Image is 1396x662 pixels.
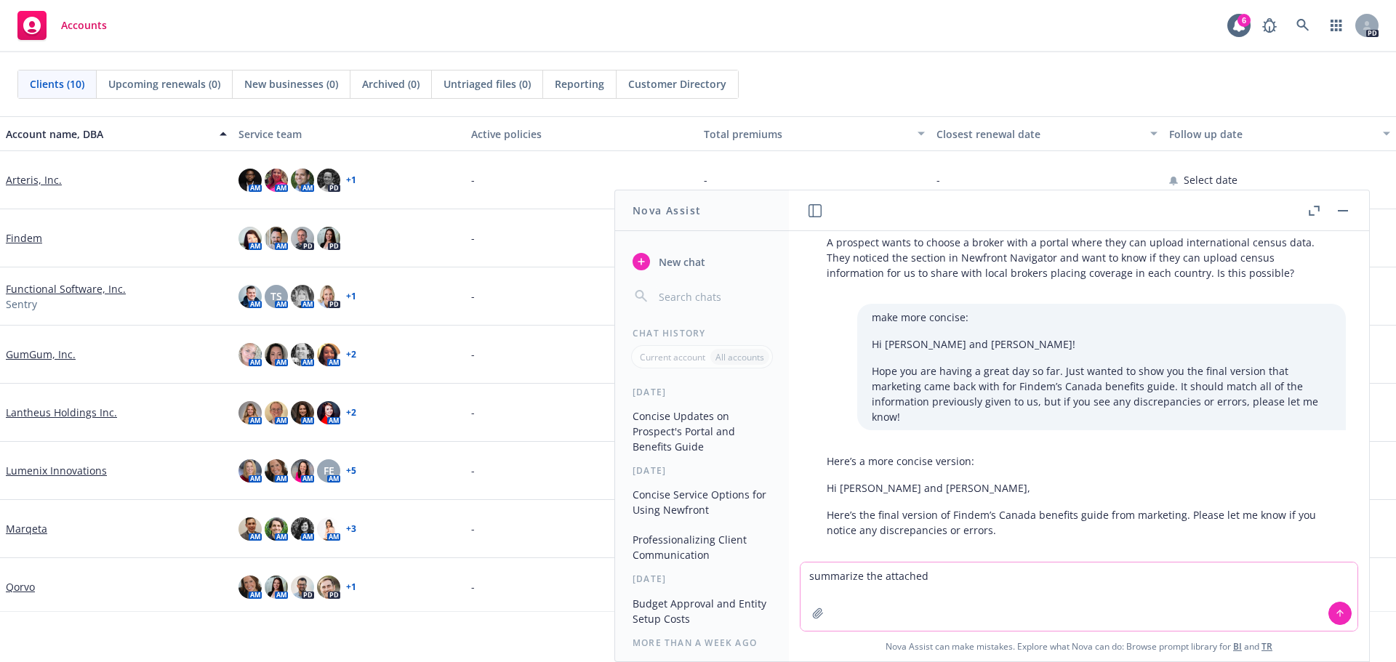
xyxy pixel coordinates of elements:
[346,176,356,185] a: + 1
[6,230,42,246] a: Findem
[291,459,314,483] img: photo
[6,281,126,296] a: Functional Software, Inc.
[291,343,314,366] img: photo
[640,351,705,363] p: Current account
[872,310,1331,325] p: make more concise:
[6,405,117,420] a: Lantheus Holdings Inc.
[872,363,1331,424] p: Hope you are having a great day so far. Just wanted to show you the final version that marketing ...
[471,172,475,187] span: -
[827,453,1331,469] p: Here’s a more concise version:
[615,573,789,585] div: [DATE]
[936,126,1142,142] div: Closest renewal date
[471,463,475,478] span: -
[324,463,334,478] span: FE
[61,20,107,31] span: Accounts
[465,116,698,151] button: Active policies
[291,169,314,192] img: photo
[238,227,262,250] img: photo
[265,227,288,250] img: photo
[628,76,726,92] span: Customer Directory
[936,172,940,187] span: -
[265,343,288,366] img: photo
[6,296,37,312] span: Sentry
[627,528,777,567] button: Professionalizing Client Communication
[627,249,777,275] button: New chat
[615,464,789,477] div: [DATE]
[291,576,314,599] img: photo
[317,227,340,250] img: photo
[1163,116,1396,151] button: Follow up date
[1237,14,1251,27] div: 6
[615,386,789,398] div: [DATE]
[238,285,262,308] img: photo
[317,517,340,541] img: photo
[1261,640,1272,653] a: TR
[471,405,475,420] span: -
[317,343,340,366] img: photo
[317,401,340,424] img: photo
[108,76,220,92] span: Upcoming renewals (0)
[704,172,707,187] span: -
[6,126,211,142] div: Account name, DBA
[362,76,420,92] span: Archived (0)
[444,76,531,92] span: Untriaged files (0)
[265,401,288,424] img: photo
[827,480,1331,496] p: Hi [PERSON_NAME] and [PERSON_NAME],
[795,631,1363,661] span: Nova Assist can make mistakes. Explore what Nova can do: Browse prompt library for and
[1169,126,1374,142] div: Follow up date
[238,126,460,142] div: Service team
[317,285,340,308] img: photo
[346,467,356,475] a: + 5
[346,350,356,359] a: + 2
[704,126,909,142] div: Total premiums
[656,254,705,270] span: New chat
[265,459,288,483] img: photo
[555,76,604,92] span: Reporting
[238,169,262,192] img: photo
[1288,11,1317,40] a: Search
[317,576,340,599] img: photo
[244,76,338,92] span: New businesses (0)
[346,525,356,533] a: + 3
[471,288,475,304] span: -
[233,116,465,151] button: Service team
[238,576,262,599] img: photo
[872,336,1331,352] p: Hi [PERSON_NAME] and [PERSON_NAME]!
[270,288,282,304] span: TS
[471,126,692,142] div: Active policies
[615,637,789,649] div: More than a week ago
[6,347,76,362] a: GumGum, Inc.
[6,463,107,478] a: Lumenix Innovations
[698,116,931,151] button: Total premiums
[291,401,314,424] img: photo
[346,408,356,417] a: + 2
[317,169,340,192] img: photo
[346,583,356,592] a: + 1
[238,343,262,366] img: photo
[291,517,314,541] img: photo
[1322,11,1351,40] a: Switch app
[471,521,475,536] span: -
[265,576,288,599] img: photo
[1233,640,1242,653] a: BI
[30,76,84,92] span: Clients (10)
[12,5,113,46] a: Accounts
[291,227,314,250] img: photo
[471,579,475,594] span: -
[715,351,764,363] p: All accounts
[471,347,475,362] span: -
[801,562,1357,631] textarea: summarize the attache
[1255,11,1284,40] a: Report a Bug
[1184,172,1237,187] span: Select date
[265,169,288,192] img: photo
[291,285,314,308] img: photo
[627,483,777,522] button: Concise Service Options for Using Newfront
[346,292,356,301] a: + 1
[827,507,1331,538] p: Here’s the final version of Findem’s Canada benefits guide from marketing. Please let me know if ...
[238,459,262,483] img: photo
[6,172,62,187] a: Arteris, Inc.
[931,116,1163,151] button: Closest renewal date
[627,592,777,631] button: Budget Approval and Entity Setup Costs
[627,404,777,459] button: Concise Updates on Prospect's Portal and Benefits Guide
[615,327,789,339] div: Chat History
